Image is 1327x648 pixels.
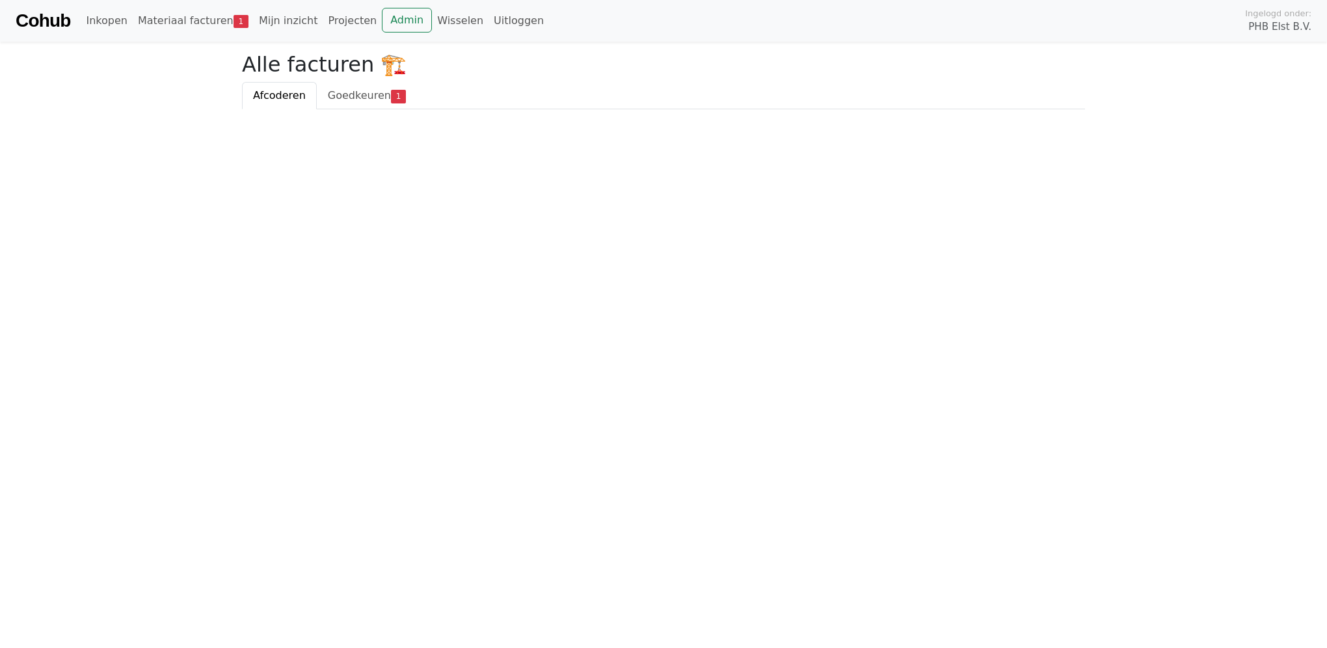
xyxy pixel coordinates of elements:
[382,8,432,33] a: Admin
[432,8,489,34] a: Wisselen
[323,8,382,34] a: Projecten
[242,52,1085,77] h2: Alle facturen 🏗️
[254,8,323,34] a: Mijn inzicht
[1248,20,1311,34] span: PHB Elst B.V.
[489,8,549,34] a: Uitloggen
[16,5,70,36] a: Cohub
[1245,7,1311,20] span: Ingelogd onder:
[81,8,132,34] a: Inkopen
[234,15,248,28] span: 1
[242,82,317,109] a: Afcoderen
[328,89,391,101] span: Goedkeuren
[253,89,306,101] span: Afcoderen
[391,90,406,103] span: 1
[317,82,417,109] a: Goedkeuren1
[133,8,254,34] a: Materiaal facturen1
